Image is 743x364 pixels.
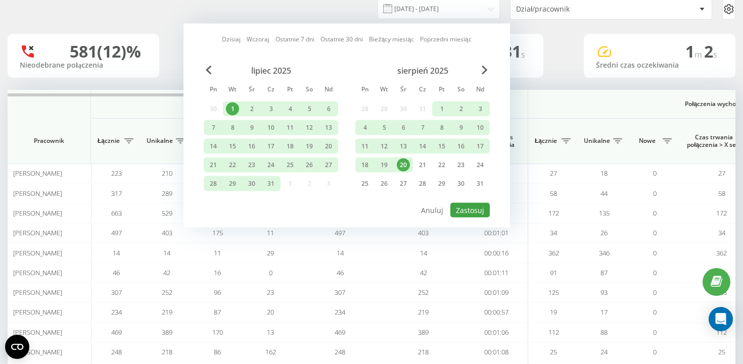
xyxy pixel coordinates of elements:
[397,121,410,134] div: 6
[300,120,319,135] div: sob 12 lip 2025
[13,268,62,277] span: [PERSON_NAME]
[162,209,172,218] span: 529
[96,137,121,145] span: Łącznie
[13,209,62,218] span: [PERSON_NAME]
[162,328,172,337] span: 389
[396,83,411,98] abbr: środa
[474,177,487,190] div: 31
[284,140,297,153] div: 18
[264,102,277,116] div: 3
[303,140,316,153] div: 19
[212,328,223,337] span: 170
[432,176,451,191] div: pt 29 sie 2025
[716,328,727,337] span: 112
[453,83,469,98] abbr: sobota
[454,102,468,116] div: 2
[413,176,432,191] div: czw 28 sie 2025
[548,288,559,297] span: 125
[600,189,608,198] span: 44
[451,139,471,154] div: sob 16 sie 2025
[718,347,725,356] span: 25
[264,121,277,134] div: 10
[322,102,335,116] div: 6
[226,140,239,153] div: 15
[261,101,281,117] div: czw 3 lip 2025
[375,158,394,173] div: wt 19 sie 2025
[111,189,122,198] span: 317
[516,5,637,14] div: Dział/pracownik
[284,159,297,172] div: 25
[163,248,170,257] span: 14
[550,268,557,277] span: 91
[418,347,429,356] span: 218
[212,228,223,237] span: 175
[269,268,272,277] span: 0
[709,307,733,331] div: Open Intercom Messenger
[550,169,557,178] span: 27
[281,139,300,154] div: pt 18 lip 2025
[375,120,394,135] div: wt 5 sie 2025
[226,121,239,134] div: 8
[394,139,413,154] div: śr 13 sie 2025
[503,40,525,62] span: 31
[111,228,122,237] span: 497
[222,34,241,44] a: Dzisiaj
[300,139,319,154] div: sob 19 lip 2025
[474,121,487,134] div: 10
[415,83,430,98] abbr: czwartek
[264,177,277,190] div: 31
[432,139,451,154] div: pt 15 sie 2025
[223,158,242,173] div: wt 22 lip 2025
[281,158,300,173] div: pt 25 lip 2025
[474,159,487,172] div: 24
[413,139,432,154] div: czw 14 sie 2025
[454,159,468,172] div: 23
[704,40,717,62] span: 2
[275,34,314,44] a: Ostatnie 7 dni
[226,159,239,172] div: 22
[245,102,258,116] div: 2
[465,302,528,322] td: 00:00:57
[653,307,657,317] span: 0
[302,83,317,98] abbr: sobota
[653,328,657,337] span: 0
[435,121,448,134] div: 8
[357,83,373,98] abbr: poniedziałek
[718,189,725,198] span: 58
[264,140,277,153] div: 17
[163,268,170,277] span: 42
[214,347,221,356] span: 86
[596,61,723,70] div: Średni czas oczekiwania
[378,177,391,190] div: 26
[375,176,394,191] div: wt 26 sie 2025
[111,209,122,218] span: 663
[13,169,62,178] span: [PERSON_NAME]
[242,120,261,135] div: śr 9 lip 2025
[319,101,338,117] div: ndz 6 lip 2025
[653,228,657,237] span: 0
[600,169,608,178] span: 18
[694,49,704,60] span: m
[454,121,468,134] div: 9
[13,347,62,356] span: [PERSON_NAME]
[281,120,300,135] div: pt 11 lip 2025
[162,307,172,317] span: 219
[337,248,344,257] span: 14
[355,139,375,154] div: pon 11 sie 2025
[471,158,490,173] div: ndz 24 sie 2025
[214,307,221,317] span: 87
[451,176,471,191] div: sob 30 sie 2025
[111,328,122,337] span: 469
[418,288,429,297] span: 252
[397,177,410,190] div: 27
[454,140,468,153] div: 16
[245,177,258,190] div: 30
[533,137,559,145] span: Łącznie
[20,61,147,70] div: Nieodebrane połączenia
[322,140,335,153] div: 20
[413,120,432,135] div: czw 7 sie 2025
[261,120,281,135] div: czw 10 lip 2025
[13,228,62,237] span: [PERSON_NAME]
[394,158,413,173] div: śr 20 sie 2025
[600,328,608,337] span: 88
